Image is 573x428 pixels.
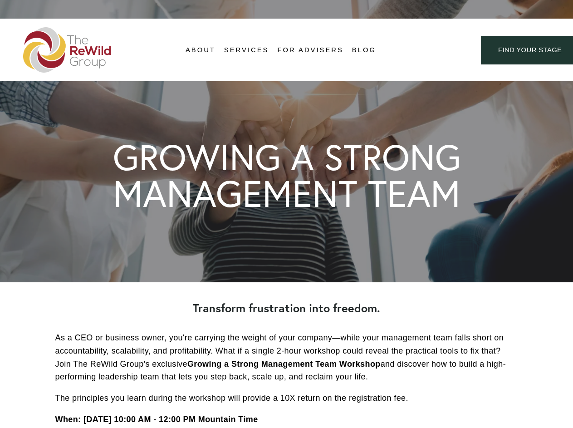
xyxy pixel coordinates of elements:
[187,359,381,369] strong: Growing a Strong Management Team Workshop
[55,415,81,424] strong: When:
[55,331,518,384] p: As a CEO or business owner, you're carrying the weight of your company—while your management team...
[186,44,215,57] a: folder dropdown
[55,392,518,405] p: The principles you learn during the workshop will provide a 10X return on the registration fee.
[277,44,343,57] a: For Advisers
[113,139,461,175] h1: GROWING A STRONG
[186,44,215,56] span: About
[23,27,112,73] img: The ReWild Group
[224,44,269,56] span: Services
[224,44,269,57] a: folder dropdown
[352,44,376,57] a: Blog
[193,300,380,315] strong: Transform frustration into freedom.
[113,175,460,212] h1: MANAGEMENT TEAM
